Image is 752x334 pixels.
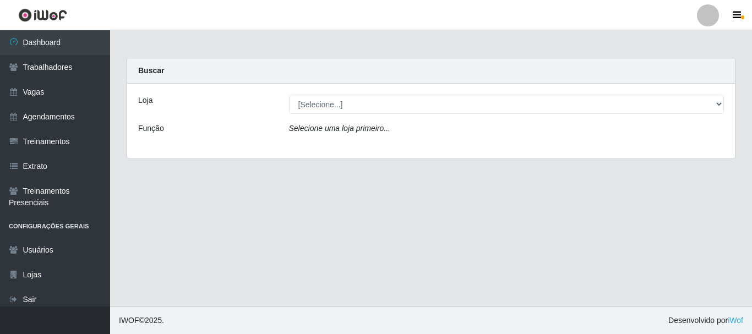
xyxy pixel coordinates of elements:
span: Desenvolvido por [668,315,743,326]
span: © 2025 . [119,315,164,326]
strong: Buscar [138,66,164,75]
label: Loja [138,95,152,106]
label: Função [138,123,164,134]
img: CoreUI Logo [18,8,67,22]
i: Selecione uma loja primeiro... [289,124,390,133]
span: IWOF [119,316,139,325]
a: iWof [728,316,743,325]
